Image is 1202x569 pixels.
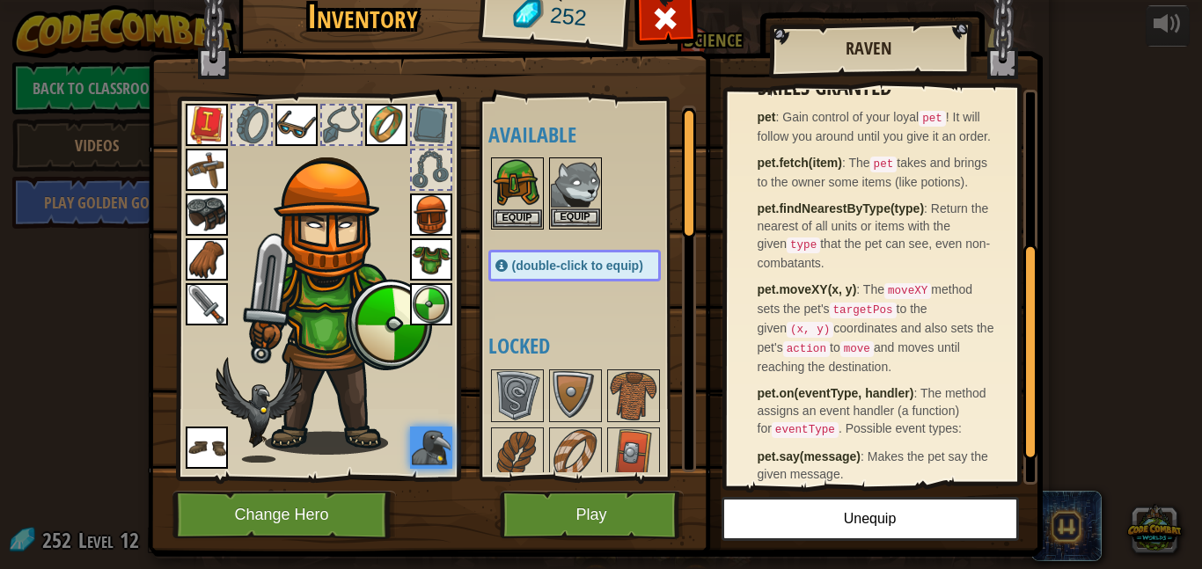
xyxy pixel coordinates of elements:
span: : [856,282,863,296]
span: : [842,156,849,170]
strong: pet.on(eventType, handler) [758,386,914,400]
img: portrait.png [410,238,452,281]
img: portrait.png [186,238,228,281]
img: portrait.png [493,159,542,208]
span: : [913,386,920,400]
span: The takes and brings to the owner some items (like potions). [758,156,988,189]
code: pet [870,157,898,172]
img: portrait.png [410,427,452,469]
img: portrait.png [186,283,228,325]
code: targetPos [830,303,897,318]
h4: Available [488,123,696,146]
img: portrait.png [493,371,542,420]
button: Equip [551,208,600,227]
strong: pet.findNearestByType(type) [758,201,925,215]
img: portrait.png [551,371,600,420]
span: The method assigns an event handler (a function) for . Possible event types: [758,386,986,435]
img: portrait.png [410,283,452,325]
code: eventType [772,422,839,438]
img: female.png [243,131,432,455]
img: portrait.png [410,193,452,236]
img: portrait.png [275,104,318,146]
span: Gain control of your loyal ! It will follow you around until you give it an order. [758,110,991,143]
img: portrait.png [609,429,658,478]
code: moveXY [884,283,931,299]
span: Makes the pet say the given message. [758,449,988,481]
img: portrait.png [186,149,228,191]
strong: pet [758,110,776,124]
img: portrait.png [493,429,542,478]
img: portrait.png [186,427,228,469]
img: portrait.png [365,104,407,146]
code: action [783,341,830,357]
img: portrait.png [186,104,228,146]
span: : [861,449,868,463]
code: type [787,237,820,253]
strong: pet.say(message) [758,449,861,463]
h2: Raven [787,39,952,58]
span: The method sets the pet's to the given coordinates and also sets the pet's to and moves until rea... [758,282,994,374]
img: portrait.png [551,159,600,208]
span: Return the nearest of all units or items with the given that the pet can see, even non-combatants. [758,201,991,270]
button: Change Hero [172,491,396,539]
span: : [924,201,931,215]
span: (double-click to equip) [512,259,643,273]
img: portrait.png [609,371,658,420]
code: (x, y) [787,322,833,338]
button: Unequip [722,497,1019,541]
code: pet [919,111,946,127]
strong: pet.fetch(item) [758,156,842,170]
h3: Skills Granted [758,76,994,99]
span: : [776,110,783,124]
img: raven-paper-doll.png [216,357,302,463]
code: move [840,341,874,357]
img: portrait.png [551,429,600,478]
button: Play [500,491,684,539]
img: portrait.png [186,193,228,236]
h4: Locked [488,334,696,357]
strong: pet.moveXY(x, y) [758,282,857,296]
button: Equip [493,209,542,228]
